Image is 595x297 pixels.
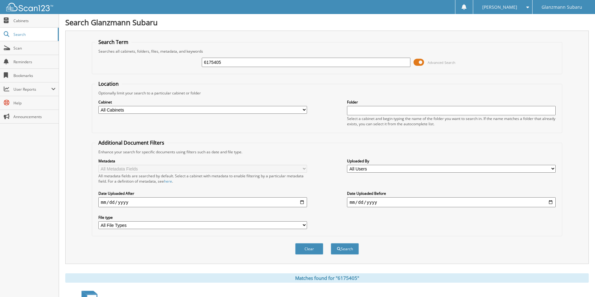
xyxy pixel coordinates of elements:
button: Search [331,243,359,255]
div: All metadata fields are searched by default. Select a cabinet with metadata to enable filtering b... [98,173,307,184]
label: Date Uploaded After [98,191,307,196]
span: Announcements [13,114,56,119]
span: Advanced Search [428,60,455,65]
label: Cabinet [98,99,307,105]
div: Matches found for "6175405" [65,273,589,283]
legend: Additional Document Filters [95,139,167,146]
span: Cabinets [13,18,56,23]
input: end [347,197,556,207]
label: Metadata [98,158,307,164]
div: Searches all cabinets, folders, files, metadata, and keywords [95,49,559,54]
div: Optionally limit your search to a particular cabinet or folder [95,90,559,96]
h1: Search Glanzmann Subaru [65,17,589,27]
legend: Search Term [95,39,131,46]
div: Select a cabinet and begin typing the name of the folder you want to search in. If the name match... [347,116,556,127]
label: Uploaded By [347,158,556,164]
label: Date Uploaded Before [347,191,556,196]
label: Folder [347,99,556,105]
label: File type [98,215,307,220]
a: here [164,179,172,184]
input: start [98,197,307,207]
span: Help [13,100,56,106]
span: Reminders [13,59,56,65]
span: [PERSON_NAME] [482,5,517,9]
span: Search [13,32,55,37]
span: Glanzmann Subaru [542,5,582,9]
div: Enhance your search for specific documents using filters such as date and file type. [95,149,559,155]
button: Clear [295,243,323,255]
img: scan123-logo-white.svg [6,3,53,11]
span: Bookmarks [13,73,56,78]
legend: Location [95,80,122,87]
span: User Reports [13,87,51,92]
span: Scan [13,46,56,51]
